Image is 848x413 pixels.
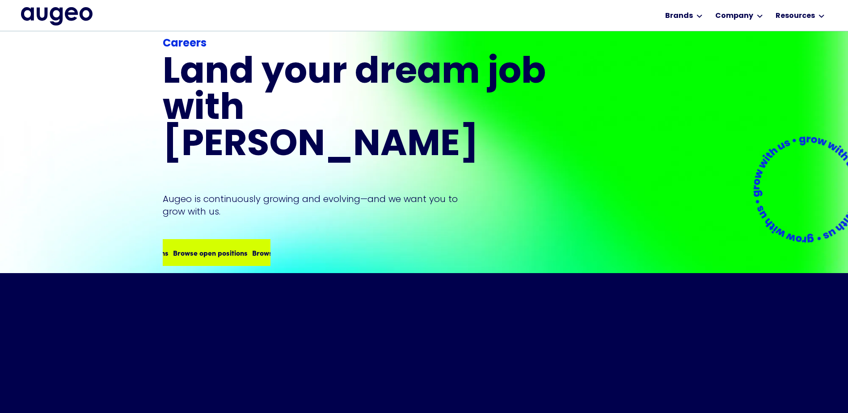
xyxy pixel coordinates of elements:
[146,247,221,258] div: Browse open positions
[163,38,207,49] strong: Careers
[225,247,300,258] div: Browse open positions
[776,11,815,21] div: Resources
[21,7,93,25] img: Augeo's full logo in midnight blue.
[715,11,753,21] div: Company
[665,11,693,21] div: Brands
[163,239,270,266] a: Browse open positionsBrowse open positions
[21,7,93,25] a: home
[163,55,549,164] h1: Land your dream job﻿ with [PERSON_NAME]
[163,193,470,218] p: Augeo is continuously growing and evolving—and we want you to grow with us.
